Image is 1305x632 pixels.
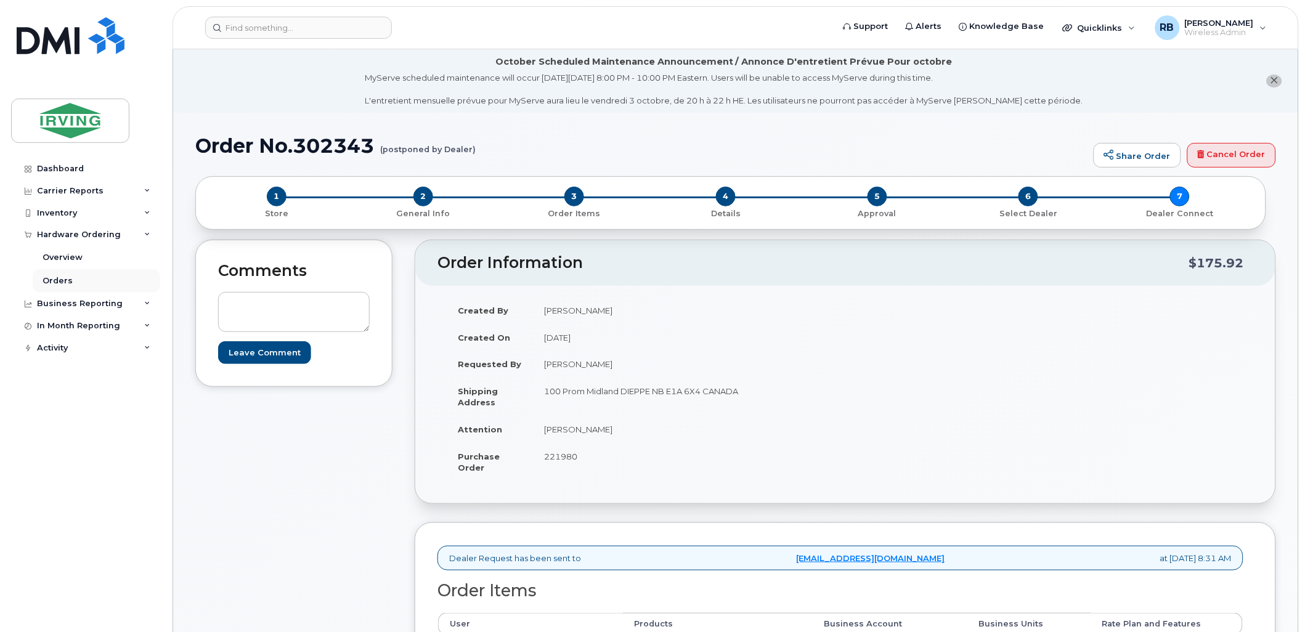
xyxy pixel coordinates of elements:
[267,187,287,206] span: 1
[650,206,802,219] a: 4 Details
[953,206,1105,219] a: 6 Select Dealer
[533,324,836,351] td: [DATE]
[458,306,508,315] strong: Created By
[458,424,502,434] strong: Attention
[498,206,650,219] a: 3 Order Items
[1094,143,1181,168] a: Share Order
[958,208,1100,219] p: Select Dealer
[437,546,1243,571] div: Dealer Request has been sent to at [DATE] 8:31 AM
[533,297,836,324] td: [PERSON_NAME]
[797,553,945,564] a: [EMAIL_ADDRESS][DOMAIN_NAME]
[1189,251,1244,275] div: $175.92
[1018,187,1038,206] span: 6
[365,72,1083,107] div: MyServe scheduled maintenance will occur [DATE][DATE] 8:00 PM - 10:00 PM Eastern. Users will be u...
[1267,75,1282,87] button: close notification
[195,135,1087,156] h1: Order No.302343
[716,187,736,206] span: 4
[437,254,1189,272] h2: Order Information
[206,206,348,219] a: 1 Store
[380,135,476,154] small: (postponed by Dealer)
[655,208,797,219] p: Details
[348,206,499,219] a: 2 General Info
[458,386,498,408] strong: Shipping Address
[533,416,836,443] td: [PERSON_NAME]
[458,359,521,369] strong: Requested By
[413,187,433,206] span: 2
[807,208,948,219] p: Approval
[533,350,836,378] td: [PERSON_NAME]
[533,378,836,416] td: 100 Prom Midland DIEPPE NB E1A 6X4 CANADA
[1187,143,1276,168] a: Cancel Order
[495,55,953,68] div: October Scheduled Maintenance Announcement / Annonce D'entretient Prévue Pour octobre
[503,208,645,219] p: Order Items
[218,341,311,364] input: Leave Comment
[352,208,494,219] p: General Info
[458,452,500,473] strong: Purchase Order
[211,208,343,219] p: Store
[458,333,510,342] strong: Created On
[564,187,584,206] span: 3
[437,581,1243,600] h2: Order Items
[544,452,577,461] span: 221980
[218,262,370,280] h2: Comments
[802,206,953,219] a: 5 Approval
[868,187,887,206] span: 5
